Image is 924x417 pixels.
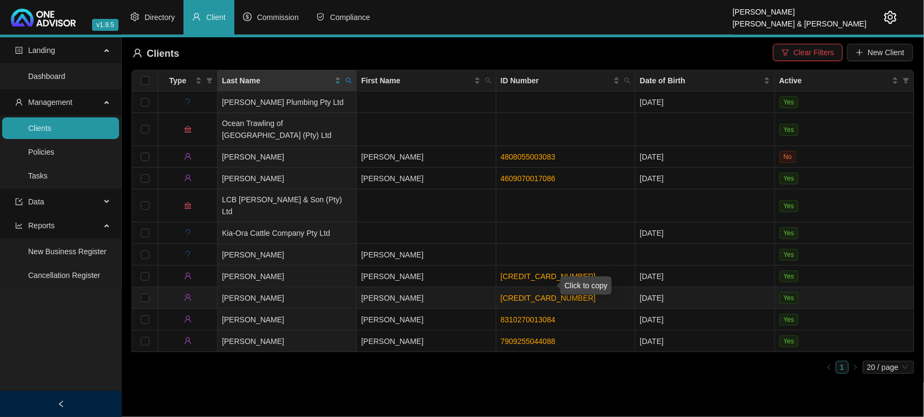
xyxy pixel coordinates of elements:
td: [PERSON_NAME] [357,168,496,189]
span: Type [162,75,193,87]
th: Type [158,70,218,91]
li: Previous Page [823,361,836,374]
a: [CREDIT_CARD_NUMBER] [501,272,596,281]
a: Dashboard [28,72,65,81]
td: [DATE] [635,330,775,352]
span: line-chart [15,222,23,229]
td: [DATE] [635,146,775,168]
td: Kia-Ora Cattle Company Pty Ltd [218,222,357,244]
td: [PERSON_NAME] [357,309,496,330]
span: Directory [145,13,175,22]
a: 4609070017086 [501,174,555,183]
span: filter [204,72,215,89]
span: Landing [28,46,55,55]
span: No [779,151,796,163]
td: [PERSON_NAME] [218,266,357,287]
td: [PERSON_NAME] [357,330,496,352]
span: left [57,400,65,408]
td: [PERSON_NAME] [357,146,496,168]
a: 4808055003083 [501,153,555,161]
span: Yes [779,249,799,261]
span: question [184,229,192,236]
button: Clear Filters [773,44,843,61]
span: question [184,250,192,258]
span: Clear Filters [794,47,834,58]
span: user [184,153,192,160]
li: 1 [836,361,849,374]
th: Active [775,70,914,91]
td: [PERSON_NAME] [218,146,357,168]
span: setting [884,11,897,24]
span: Reports [28,221,55,230]
span: bank [184,125,192,133]
a: Cancellation Register [28,271,100,280]
span: dollar [243,12,252,21]
th: ID Number [496,70,635,91]
span: Yes [779,314,799,326]
button: right [849,361,862,374]
th: Date of Birth [635,70,775,91]
span: filter [782,49,789,56]
span: Yes [779,200,799,212]
span: user [184,337,192,345]
span: user [184,272,192,280]
td: [DATE] [635,287,775,309]
td: [PERSON_NAME] [357,244,496,266]
span: user [133,48,142,58]
span: ID Number [501,75,611,87]
span: setting [130,12,139,21]
td: [PERSON_NAME] [218,168,357,189]
span: profile [15,47,23,54]
a: [CREDIT_CARD_NUMBER] [501,294,596,302]
span: Yes [779,292,799,304]
div: [PERSON_NAME] & [PERSON_NAME] [733,15,867,27]
span: question [184,98,192,105]
td: [PERSON_NAME] [357,287,496,309]
a: 8310270013084 [501,315,555,324]
span: search [622,72,633,89]
td: [PERSON_NAME] [218,244,357,266]
div: Page Size [863,361,914,374]
span: First Name [361,75,471,87]
td: [PERSON_NAME] [218,287,357,309]
img: 2df55531c6924b55f21c4cf5d4484680-logo-light.svg [11,9,76,27]
a: New Business Register [28,247,107,256]
span: import [15,198,23,206]
a: 7909255044088 [501,337,555,346]
span: filter [903,77,909,84]
span: Last Name [222,75,332,87]
a: Clients [28,124,51,133]
span: Yes [779,227,799,239]
span: bank [184,202,192,209]
td: [PERSON_NAME] Plumbing Pty Ltd [218,91,357,113]
span: Yes [779,96,799,108]
td: [DATE] [635,168,775,189]
button: left [823,361,836,374]
td: [PERSON_NAME] [357,266,496,287]
span: Management [28,98,73,107]
a: Policies [28,148,54,156]
span: search [483,72,494,89]
span: user [192,12,201,21]
td: LCB [PERSON_NAME] & Son (Pty) Ltd [218,189,357,222]
span: search [624,77,631,84]
span: Date of Birth [640,75,761,87]
span: right [852,364,859,370]
td: [PERSON_NAME] [218,330,357,352]
span: user [184,174,192,182]
span: user [184,294,192,301]
span: safety [316,12,325,21]
span: Commission [257,13,299,22]
td: [DATE] [635,266,775,287]
span: search [343,72,354,89]
span: user [15,98,23,106]
li: Next Page [849,361,862,374]
td: [PERSON_NAME] [218,309,357,330]
span: Data [28,197,44,206]
span: New Client [868,47,905,58]
a: 1 [836,361,848,373]
span: Compliance [330,13,370,22]
span: Yes [779,124,799,136]
span: Yes [779,335,799,347]
span: left [826,364,833,370]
